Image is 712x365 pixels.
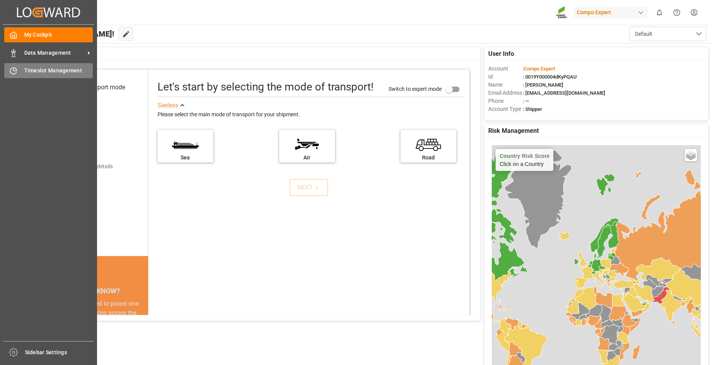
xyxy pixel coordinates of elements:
button: Compo Expert [574,5,651,20]
span: Sidebar Settings [25,348,94,357]
div: Compo Expert [574,7,648,18]
span: User Info [488,49,514,59]
button: open menu [629,27,706,41]
div: Road [404,154,452,162]
span: : [PERSON_NAME] [523,82,563,88]
div: Select transport mode [65,83,125,92]
button: NEXT [290,179,328,196]
span: : Shipper [523,106,542,112]
span: : — [523,98,529,104]
h4: Country Risk Score [499,153,549,159]
span: Default [635,30,652,38]
span: Name [488,81,523,89]
div: Sea [161,154,209,162]
img: Screenshot%202023-09-29%20at%2010.02.21.png_1712312052.png [556,6,568,19]
span: : [EMAIL_ADDRESS][DOMAIN_NAME] [523,90,605,96]
span: Data Management [24,49,85,57]
button: next slide / item [137,299,148,364]
span: : 0019Y000004dKyPQAU [523,74,577,80]
span: Compo Expert [524,66,555,72]
div: NEXT [297,183,321,192]
span: My Cockpit [24,31,93,39]
button: Help Center [668,4,685,21]
span: Id [488,73,523,81]
span: Timeslot Management [24,67,93,75]
span: Switch to expert mode [389,85,442,92]
span: Account Type [488,105,523,113]
span: : [523,66,555,72]
a: Layers [685,149,697,161]
div: Please select the main mode of transport for your shipment. [157,110,464,119]
button: show 0 new notifications [651,4,668,21]
a: Timeslot Management [4,63,93,78]
span: Phone [488,97,523,105]
div: Click on a Country [499,153,549,167]
div: Air [283,154,331,162]
span: Account [488,65,523,73]
div: See less [157,101,178,110]
div: Let's start by selecting the mode of transport! [157,79,374,95]
a: My Cockpit [4,27,93,42]
span: Email Address [488,89,523,97]
span: Risk Management [488,126,539,136]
